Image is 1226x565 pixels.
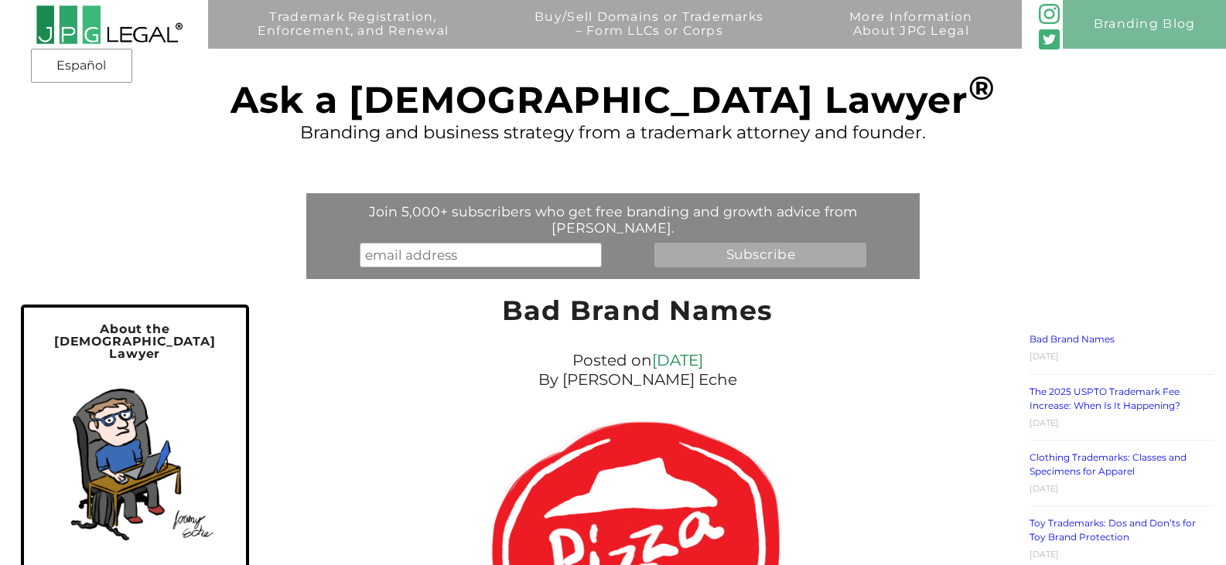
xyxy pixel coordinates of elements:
a: Buy/Sell Domains or Trademarks– Form LLCs or Corps [498,10,801,59]
a: Toy Trademarks: Dos and Don’ts for Toy Brand Protection [1030,517,1196,543]
a: More InformationAbout JPG Legal [813,10,1009,59]
img: Twitter_Social_Icon_Rounded_Square_Color-mid-green3-90.png [1039,29,1059,49]
a: Español [36,52,128,80]
a: [DATE] [652,351,703,369]
a: Bad Brand Names [1030,333,1115,345]
a: The 2025 USPTO Trademark Fee Increase: When Is It Happening? [1030,386,1180,411]
time: [DATE] [1030,351,1059,362]
a: Bad Brand Names [502,294,774,327]
time: [DATE] [1030,483,1059,494]
a: Trademark Registration,Enforcement, and Renewal [220,10,486,59]
span: About the [DEMOGRAPHIC_DATA] Lawyer [54,322,216,361]
time: [DATE] [1030,417,1059,428]
img: glyph-logo_May2016-green3-90.png [1039,4,1059,24]
p: By [PERSON_NAME] Eche [375,370,899,390]
img: Self-portrait of Jeremy in his home office. [43,370,227,554]
a: Clothing Trademarks: Classes and Specimens for Apparel [1030,451,1187,477]
img: 2016-logo-black-letters-3-r.png [36,5,183,45]
time: [DATE] [1030,549,1059,560]
div: Posted on [367,347,907,393]
input: email address [360,243,602,267]
input: Subscribe [654,243,866,267]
